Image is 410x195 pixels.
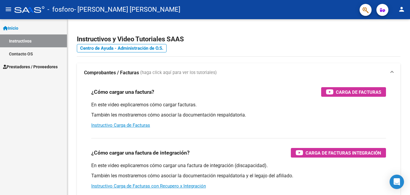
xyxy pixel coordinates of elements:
[91,102,386,108] p: En este video explicaremos cómo cargar facturas.
[77,44,167,52] a: Centro de Ayuda - Administración de O.S.
[77,63,400,82] mat-expansion-panel-header: Comprobantes / Facturas (haga click aquí para ver los tutoriales)
[3,64,58,70] span: Prestadores / Proveedores
[91,88,154,96] h3: ¿Cómo cargar una factura?
[91,123,150,128] a: Instructivo Carga de Facturas
[91,112,386,118] p: También les mostraremos cómo asociar la documentación respaldatoria.
[91,183,206,189] a: Instructivo Carga de Facturas con Recupero x Integración
[321,87,386,97] button: Carga de Facturas
[84,69,139,76] strong: Comprobantes / Facturas
[5,6,12,13] mat-icon: menu
[390,175,404,189] div: Open Intercom Messenger
[91,149,190,157] h3: ¿Cómo cargar una factura de integración?
[91,173,386,179] p: También les mostraremos cómo asociar la documentación respaldatoria y el legajo del afiliado.
[398,6,405,13] mat-icon: person
[140,69,217,76] span: (haga click aquí para ver los tutoriales)
[77,34,400,45] h2: Instructivos y Video Tutoriales SAAS
[47,3,74,16] span: - fosforo
[91,162,386,169] p: En este video explicaremos cómo cargar una factura de integración (discapacidad).
[74,3,180,16] span: - [PERSON_NAME] [PERSON_NAME]
[336,88,381,96] span: Carga de Facturas
[3,25,18,31] span: Inicio
[306,149,381,157] span: Carga de Facturas Integración
[291,148,386,158] button: Carga de Facturas Integración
